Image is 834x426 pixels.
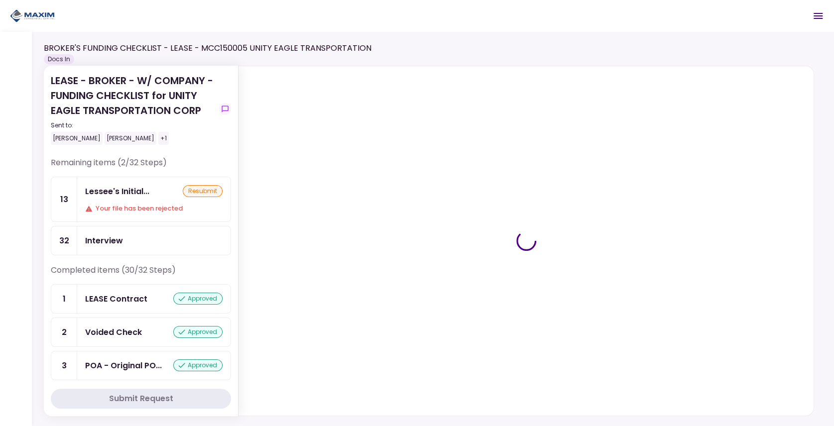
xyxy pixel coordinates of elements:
[173,293,223,305] div: approved
[51,351,77,380] div: 3
[85,359,162,372] div: POA - Original POA (not CA or GA)
[183,185,223,197] div: resubmit
[85,204,223,213] div: Your file has been rejected
[51,318,231,347] a: 2Voided Checkapproved
[85,326,142,338] div: Voided Check
[51,284,231,314] a: 1LEASE Contractapproved
[51,226,231,255] a: 32Interview
[85,234,123,247] div: Interview
[51,264,231,284] div: Completed items (30/32 Steps)
[173,359,223,371] div: approved
[44,54,74,64] div: Docs In
[51,157,231,177] div: Remaining items (2/32 Steps)
[806,4,830,28] button: Open menu
[51,132,103,145] div: [PERSON_NAME]
[51,389,231,409] button: Submit Request
[44,42,371,54] h1: BROKER'S FUNDING CHECKLIST - LEASE - MCC150005 UNITY EAGLE TRANSPORTATION
[173,326,223,338] div: approved
[51,177,231,222] a: 13Lessee's Initial Payment PaidresubmitYour file has been rejected
[158,132,169,145] div: +1
[105,132,156,145] div: [PERSON_NAME]
[51,121,215,130] div: Sent to:
[85,185,149,198] div: Lessee's Initial Payment Paid
[51,226,77,255] div: 32
[51,73,215,145] div: LEASE - BROKER - W/ COMPANY - FUNDING CHECKLIST for UNITY EAGLE TRANSPORTATION CORP
[51,318,77,346] div: 2
[10,8,55,23] img: Partner icon
[51,285,77,313] div: 1
[51,351,231,380] a: 3POA - Original POA (not CA or GA)approved
[51,177,77,221] div: 13
[219,103,231,115] button: show-messages
[109,393,173,405] div: Submit Request
[85,293,147,305] div: LEASE Contract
